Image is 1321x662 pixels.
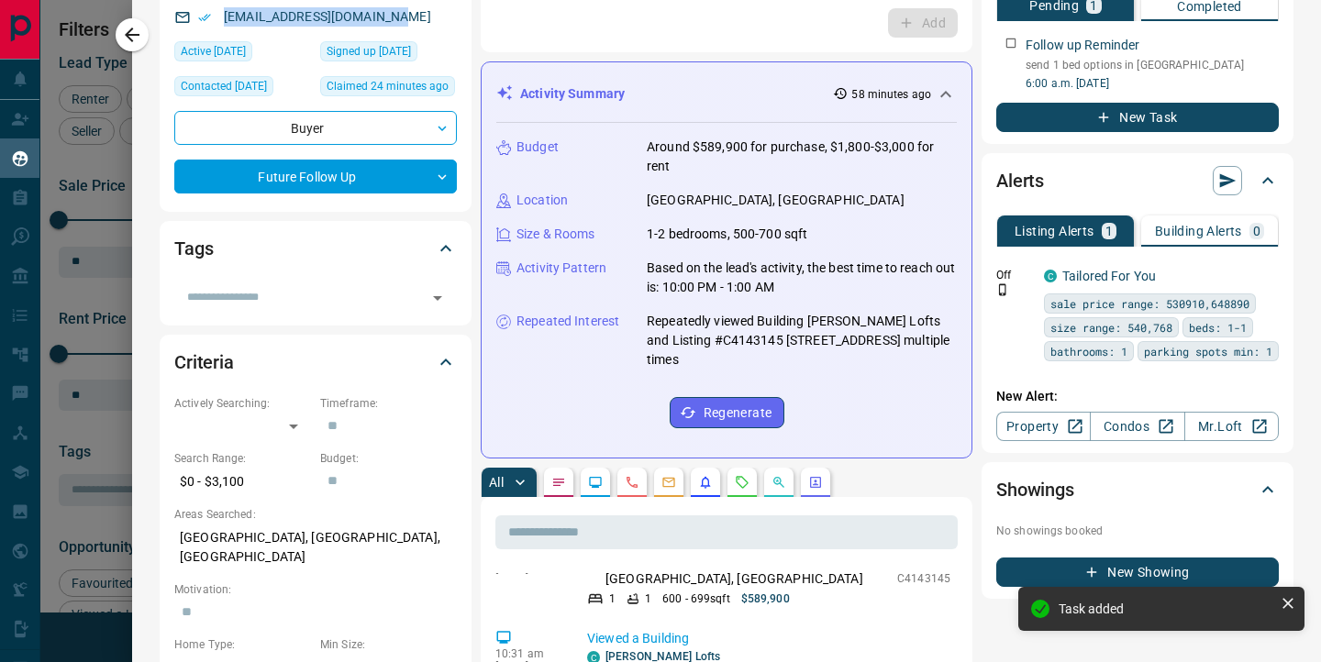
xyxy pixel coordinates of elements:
[1253,225,1260,237] p: 0
[897,570,950,587] p: C4143145
[996,557,1279,587] button: New Showing
[587,629,950,648] p: Viewed a Building
[647,191,905,210] p: [GEOGRAPHIC_DATA], [GEOGRAPHIC_DATA]
[996,159,1279,203] div: Alerts
[1144,342,1272,360] span: parking spots min: 1
[1189,318,1247,337] span: beds: 1-1
[1105,225,1113,237] p: 1
[996,283,1009,296] svg: Push Notification Only
[174,581,457,598] p: Motivation:
[647,138,957,176] p: Around $589,900 for purchase, $1,800-$3,000 for rent
[741,590,790,607] p: $589,900
[320,395,457,412] p: Timeframe:
[496,77,957,111] div: Activity Summary58 minutes ago
[609,590,616,607] p: 1
[735,475,749,490] svg: Requests
[1184,412,1279,441] a: Mr.Loft
[495,647,560,660] p: 10:31 am
[174,523,457,572] p: [GEOGRAPHIC_DATA], [GEOGRAPHIC_DATA], [GEOGRAPHIC_DATA]
[320,636,457,653] p: Min Size:
[772,475,786,490] svg: Opportunities
[1050,342,1127,360] span: bathrooms: 1
[1044,270,1057,282] div: condos.ca
[174,41,311,67] div: Sun Oct 05 2025
[181,77,267,95] span: Contacted [DATE]
[174,395,311,412] p: Actively Searching:
[996,412,1091,441] a: Property
[645,590,651,607] p: 1
[174,340,457,384] div: Criteria
[996,166,1044,195] h2: Alerts
[698,475,713,490] svg: Listing Alerts
[174,506,457,523] p: Areas Searched:
[516,312,619,331] p: Repeated Interest
[520,84,625,104] p: Activity Summary
[174,111,457,145] div: Buyer
[320,450,457,467] p: Budget:
[661,475,676,490] svg: Emails
[181,42,246,61] span: Active [DATE]
[1026,57,1279,73] p: send 1 bed options in [GEOGRAPHIC_DATA]
[489,476,504,489] p: All
[1050,318,1172,337] span: size range: 540,768
[425,285,450,311] button: Open
[551,475,566,490] svg: Notes
[808,475,823,490] svg: Agent Actions
[1026,75,1279,92] p: 6:00 a.m. [DATE]
[320,76,457,102] div: Tue Oct 14 2025
[174,234,213,263] h2: Tags
[198,11,211,24] svg: Email Verified
[647,225,807,244] p: 1-2 bedrooms, 500-700 sqft
[174,450,311,467] p: Search Range:
[1026,36,1139,55] p: Follow up Reminder
[996,523,1279,539] p: No showings booked
[1090,412,1184,441] a: Condos
[516,259,606,278] p: Activity Pattern
[996,468,1279,512] div: Showings
[320,41,457,67] div: Fri Jan 29 2021
[224,9,431,24] a: [EMAIL_ADDRESS][DOMAIN_NAME]
[174,636,311,653] p: Home Type:
[996,103,1279,132] button: New Task
[327,77,449,95] span: Claimed 24 minutes ago
[516,191,568,210] p: Location
[625,475,639,490] svg: Calls
[516,225,595,244] p: Size & Rooms
[1050,294,1249,313] span: sale price range: 530910,648890
[588,475,603,490] svg: Lead Browsing Activity
[1062,269,1156,283] a: Tailored For You
[996,475,1074,504] h2: Showings
[1155,225,1242,237] p: Building Alerts
[1059,601,1273,616] div: Task added
[516,138,559,157] p: Budget
[174,348,234,377] h2: Criteria
[996,267,1033,283] p: Off
[647,312,957,370] p: Repeatedly viewed Building [PERSON_NAME] Lofts and Listing #C4143145 [STREET_ADDRESS] multiple times
[327,42,411,61] span: Signed up [DATE]
[174,160,457,193] div: Future Follow Up
[670,397,784,428] button: Regenerate
[174,467,311,497] p: $0 - $3,100
[996,387,1279,406] p: New Alert:
[851,86,931,103] p: 58 minutes ago
[174,226,457,270] div: Tags
[662,590,729,607] p: 600 - 699 sqft
[174,76,311,102] div: Thu Feb 04 2021
[1015,225,1094,237] p: Listing Alerts
[647,259,957,297] p: Based on the lead's activity, the best time to reach out is: 10:00 PM - 1:00 AM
